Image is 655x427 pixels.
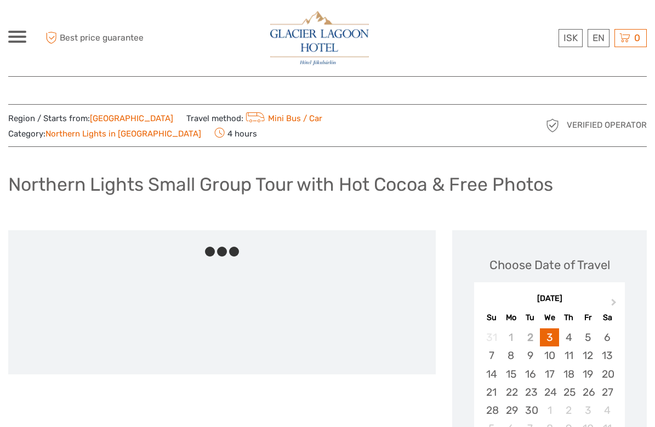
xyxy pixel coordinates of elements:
[559,365,578,383] div: Choose Thursday, September 18th, 2025
[8,173,553,196] h1: Northern Lights Small Group Tour with Hot Cocoa & Free Photos
[502,365,521,383] div: Choose Monday, September 15th, 2025
[186,110,322,126] span: Travel method:
[578,401,597,419] div: Choose Friday, October 3rd, 2025
[597,383,617,401] div: Choose Saturday, September 27th, 2025
[567,119,647,131] span: Verified Operator
[482,365,501,383] div: Choose Sunday, September 14th, 2025
[540,401,559,419] div: Choose Wednesday, October 1st, 2025
[578,365,597,383] div: Choose Friday, September 19th, 2025
[502,310,521,325] div: Mo
[482,328,501,346] div: Not available Sunday, August 31st, 2025
[521,346,540,365] div: Choose Tuesday, September 9th, 2025
[8,128,201,140] span: Category:
[578,346,597,365] div: Choose Friday, September 12th, 2025
[521,310,540,325] div: Tu
[502,346,521,365] div: Choose Monday, September 8th, 2025
[563,32,578,43] span: ISK
[559,401,578,419] div: Choose Thursday, October 2nd, 2025
[578,383,597,401] div: Choose Friday, September 26th, 2025
[521,383,540,401] div: Choose Tuesday, September 23rd, 2025
[482,346,501,365] div: Choose Sunday, September 7th, 2025
[540,365,559,383] div: Choose Wednesday, September 17th, 2025
[243,113,322,123] a: Mini Bus / Car
[597,346,617,365] div: Choose Saturday, September 13th, 2025
[606,296,624,314] button: Next Month
[474,293,625,305] div: [DATE]
[482,310,501,325] div: Su
[540,346,559,365] div: Choose Wednesday, September 10th, 2025
[45,129,201,139] a: Northern Lights in [GEOGRAPHIC_DATA]
[559,383,578,401] div: Choose Thursday, September 25th, 2025
[521,365,540,383] div: Choose Tuesday, September 16th, 2025
[597,310,617,325] div: Sa
[482,401,501,419] div: Choose Sunday, September 28th, 2025
[559,310,578,325] div: Th
[43,29,168,47] span: Best price guarantee
[8,113,173,124] span: Region / Starts from:
[633,32,642,43] span: 0
[597,365,617,383] div: Choose Saturday, September 20th, 2025
[521,401,540,419] div: Choose Tuesday, September 30th, 2025
[578,310,597,325] div: Fr
[214,126,257,141] span: 4 hours
[482,383,501,401] div: Choose Sunday, September 21st, 2025
[540,310,559,325] div: We
[502,383,521,401] div: Choose Monday, September 22nd, 2025
[502,328,521,346] div: Not available Monday, September 1st, 2025
[540,328,559,346] div: Choose Wednesday, September 3rd, 2025
[502,401,521,419] div: Choose Monday, September 29th, 2025
[597,328,617,346] div: Choose Saturday, September 6th, 2025
[544,117,561,134] img: verified_operator_grey_128.png
[270,11,369,65] img: 2790-86ba44ba-e5e5-4a53-8ab7-28051417b7bc_logo_big.jpg
[521,328,540,346] div: Not available Tuesday, September 2nd, 2025
[578,328,597,346] div: Choose Friday, September 5th, 2025
[559,328,578,346] div: Choose Thursday, September 4th, 2025
[90,113,173,123] a: [GEOGRAPHIC_DATA]
[597,401,617,419] div: Choose Saturday, October 4th, 2025
[489,257,610,274] div: Choose Date of Travel
[540,383,559,401] div: Choose Wednesday, September 24th, 2025
[559,346,578,365] div: Choose Thursday, September 11th, 2025
[588,29,610,47] div: EN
